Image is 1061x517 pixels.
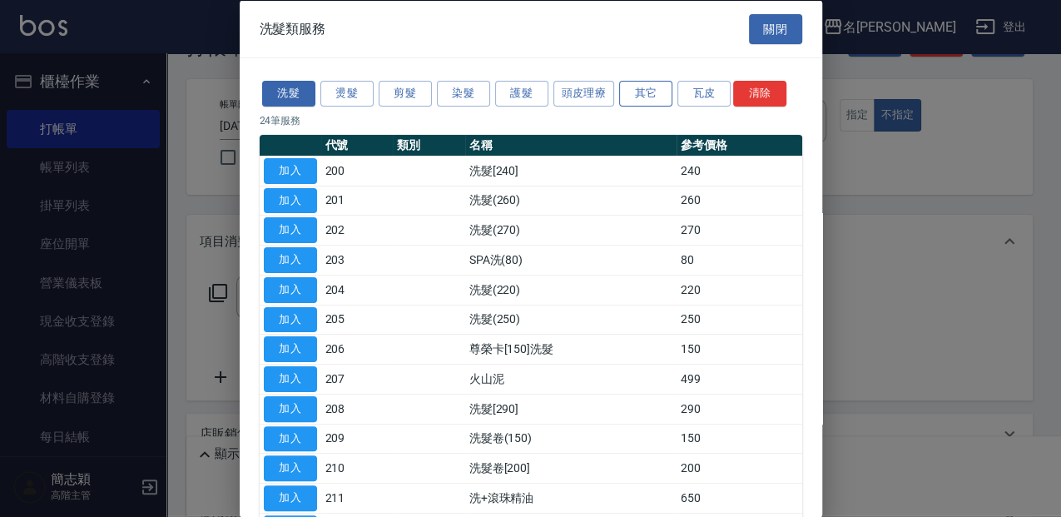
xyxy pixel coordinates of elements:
[465,453,677,483] td: 洗髮卷[200]
[677,186,801,216] td: 260
[619,81,672,107] button: 其它
[465,334,677,364] td: 尊榮卡[150]洗髮
[465,134,677,156] th: 名稱
[264,366,317,392] button: 加入
[677,215,801,245] td: 270
[465,156,677,186] td: 洗髮[240]
[264,485,317,511] button: 加入
[437,81,490,107] button: 染髮
[677,275,801,305] td: 220
[264,425,317,451] button: 加入
[677,245,801,275] td: 80
[321,483,394,513] td: 211
[465,245,677,275] td: SPA洗(80)
[465,364,677,394] td: 火山泥
[264,395,317,421] button: 加入
[393,134,465,156] th: 類別
[321,215,394,245] td: 202
[677,305,801,335] td: 250
[321,364,394,394] td: 207
[749,13,802,44] button: 關閉
[465,424,677,454] td: 洗髮卷(150)
[733,81,786,107] button: 清除
[321,334,394,364] td: 206
[321,245,394,275] td: 203
[264,455,317,481] button: 加入
[264,336,317,362] button: 加入
[677,394,801,424] td: 290
[677,453,801,483] td: 200
[677,483,801,513] td: 650
[262,81,315,107] button: 洗髮
[264,247,317,273] button: 加入
[495,81,548,107] button: 護髮
[264,187,317,213] button: 加入
[321,453,394,483] td: 210
[677,81,731,107] button: 瓦皮
[321,156,394,186] td: 200
[321,394,394,424] td: 208
[321,424,394,454] td: 209
[264,306,317,332] button: 加入
[553,81,615,107] button: 頭皮理療
[677,156,801,186] td: 240
[379,81,432,107] button: 剪髮
[465,394,677,424] td: 洗髮[290]
[260,112,802,127] p: 24 筆服務
[264,276,317,302] button: 加入
[465,215,677,245] td: 洗髮(270)
[264,157,317,183] button: 加入
[321,305,394,335] td: 205
[677,334,801,364] td: 150
[677,424,801,454] td: 150
[321,186,394,216] td: 201
[465,483,677,513] td: 洗+滾珠精油
[264,217,317,243] button: 加入
[677,134,801,156] th: 參考價格
[465,275,677,305] td: 洗髮(220)
[260,20,326,37] span: 洗髮類服務
[321,134,394,156] th: 代號
[465,305,677,335] td: 洗髮(250)
[677,364,801,394] td: 499
[320,81,374,107] button: 燙髮
[465,186,677,216] td: 洗髮(260)
[321,275,394,305] td: 204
